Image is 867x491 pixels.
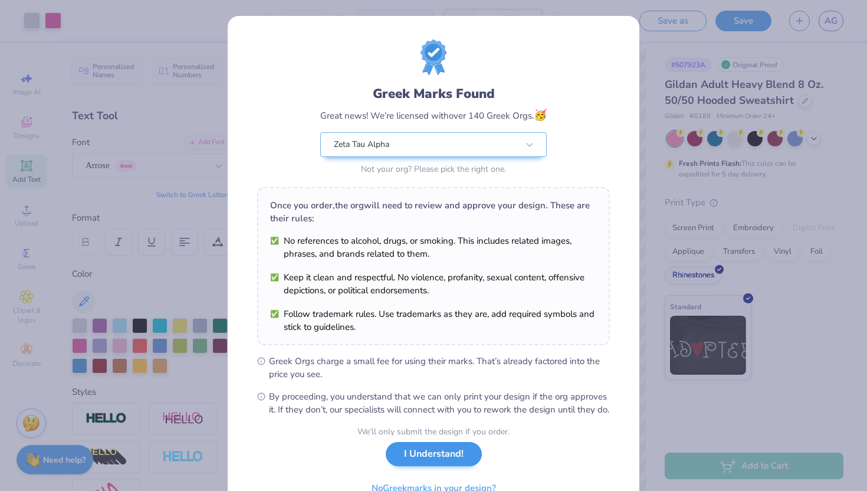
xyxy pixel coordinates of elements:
[269,390,610,416] span: By proceeding, you understand that we can only print your design if the org approves it. If they ...
[320,84,547,103] div: Greek Marks Found
[320,107,547,123] div: Great news! We’re licensed with over 140 Greek Orgs.
[270,199,597,225] div: Once you order, the org will need to review and approve your design. These are their rules:
[357,425,510,438] div: We’ll only submit the design if you order.
[269,355,610,381] span: Greek Orgs charge a small fee for using their marks. That’s already factored into the price you see.
[270,271,597,297] li: Keep it clean and respectful. No violence, profanity, sexual content, offensive depictions, or po...
[270,307,597,333] li: Follow trademark rules. Use trademarks as they are, add required symbols and stick to guidelines.
[270,234,597,260] li: No references to alcohol, drugs, or smoking. This includes related images, phrases, and brands re...
[534,108,547,122] span: 🥳
[386,442,482,466] button: I Understand!
[320,163,547,175] div: Not your org? Please pick the right one.
[421,40,446,75] img: license-marks-badge.png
